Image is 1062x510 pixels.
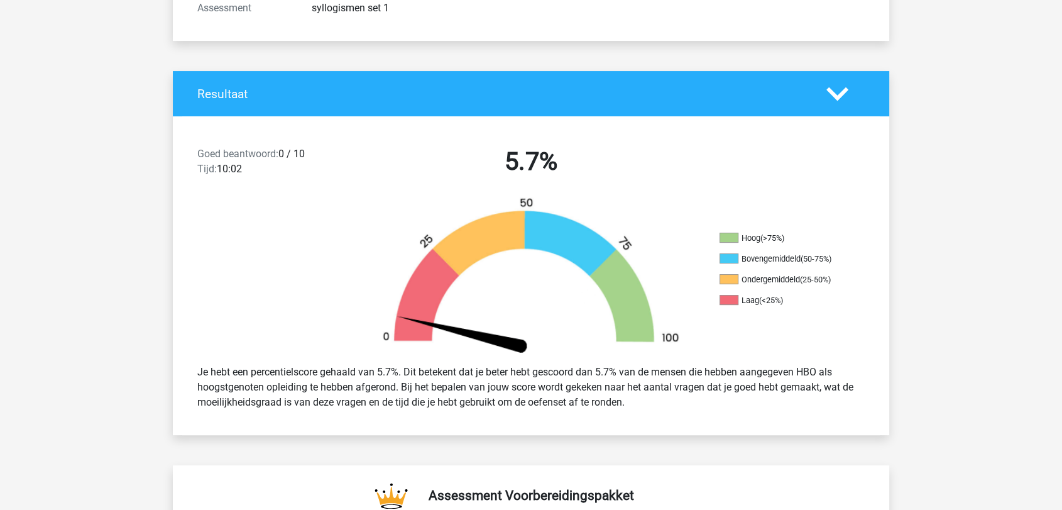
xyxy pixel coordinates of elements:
[720,274,845,285] li: Ondergemiddeld
[720,253,845,265] li: Bovengemiddeld
[361,197,701,355] img: 6.dd18d0265657.png
[197,163,217,175] span: Tijd:
[188,1,302,16] div: Assessment
[760,233,784,243] div: (>75%)
[188,360,874,415] div: Je hebt een percentielscore gehaald van 5.7%. Dit betekent dat je beter hebt gescoord dan 5.7% va...
[720,295,845,306] li: Laag
[720,233,845,244] li: Hoog
[800,275,831,284] div: (25-50%)
[801,254,831,263] div: (50-75%)
[197,148,278,160] span: Goed beantwoord:
[759,296,783,305] div: (<25%)
[197,87,807,101] h4: Resultaat
[369,147,693,177] h2: 5.7%
[188,147,359,182] div: 0 / 10 10:02
[302,1,531,16] div: syllogismen set 1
